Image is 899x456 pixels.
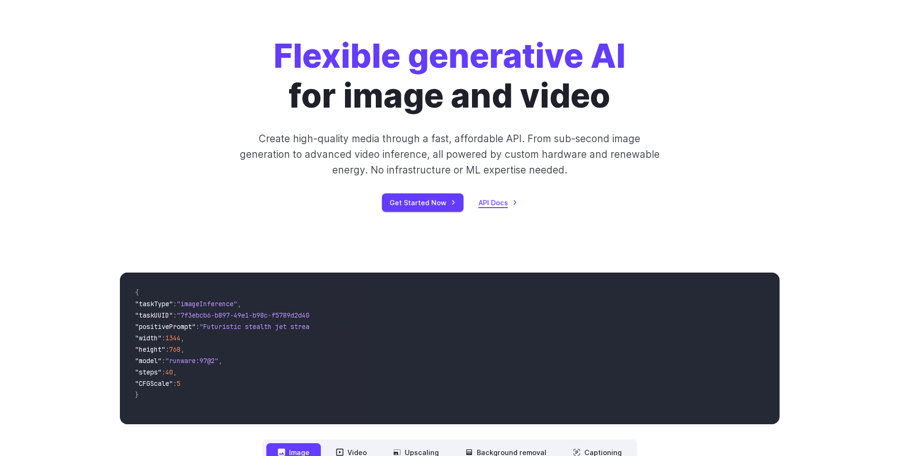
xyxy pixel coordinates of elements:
[162,368,165,376] span: :
[135,345,165,354] span: "height"
[218,356,222,365] span: ,
[382,193,463,212] a: Get Started Now
[237,300,241,308] span: ,
[181,334,184,342] span: ,
[173,311,177,319] span: :
[479,197,518,208] a: API Docs
[273,36,626,116] h1: for image and video
[177,300,237,308] span: "imageInference"
[135,391,139,399] span: }
[135,288,139,297] span: {
[135,300,173,308] span: "taskType"
[173,368,177,376] span: ,
[173,379,177,388] span: :
[165,356,218,365] span: "runware:97@2"
[135,368,162,376] span: "steps"
[135,356,162,365] span: "model"
[169,345,181,354] span: 768
[177,311,321,319] span: "7f3ebcb6-b897-49e1-b98c-f5789d2d40d7"
[200,322,545,331] span: "Futuristic stealth jet streaking through a neon-lit cityscape with glowing purple exhaust"
[135,334,162,342] span: "width"
[181,345,184,354] span: ,
[135,379,173,388] span: "CFGScale"
[165,345,169,354] span: :
[135,311,173,319] span: "taskUUID"
[162,356,165,365] span: :
[273,36,626,76] strong: Flexible generative AI
[196,322,200,331] span: :
[238,131,661,178] p: Create high-quality media through a fast, affordable API. From sub-second image generation to adv...
[165,334,181,342] span: 1344
[173,300,177,308] span: :
[165,368,173,376] span: 40
[135,322,196,331] span: "positivePrompt"
[162,334,165,342] span: :
[177,379,181,388] span: 5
